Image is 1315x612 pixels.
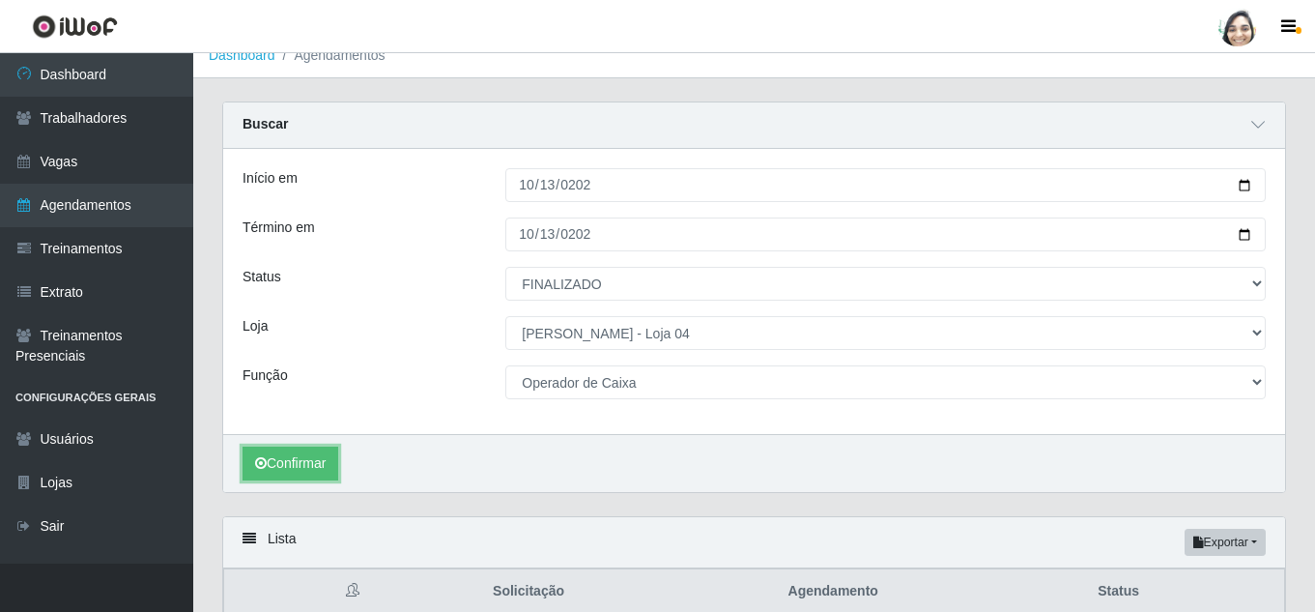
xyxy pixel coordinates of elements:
[209,47,275,63] a: Dashboard
[505,168,1266,202] input: 00/00/0000
[275,45,386,66] li: Agendamentos
[505,218,1266,251] input: 00/00/0000
[243,218,315,238] label: Término em
[193,34,1315,78] nav: breadcrumb
[243,116,288,131] strong: Buscar
[243,168,298,189] label: Início em
[1185,529,1266,556] button: Exportar
[243,365,288,386] label: Função
[223,517,1285,568] div: Lista
[243,316,268,336] label: Loja
[32,15,118,39] img: CoreUI Logo
[243,267,281,287] label: Status
[243,447,338,481] button: Confirmar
